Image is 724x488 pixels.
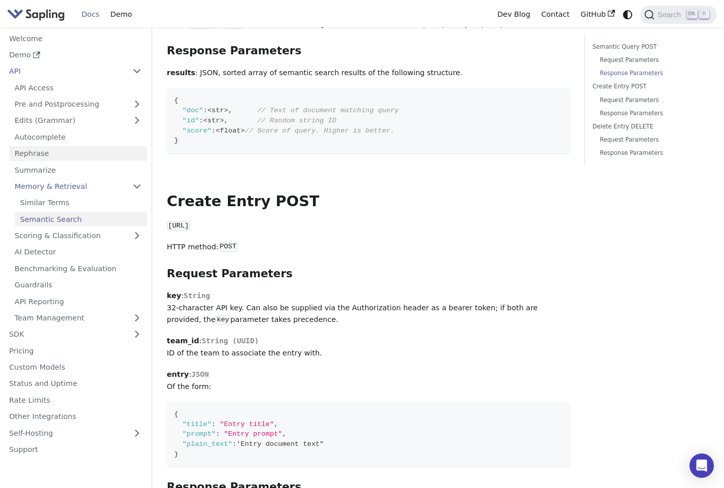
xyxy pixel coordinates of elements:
span: : [212,127,216,135]
a: Support [4,442,147,457]
a: Welcome [4,31,147,46]
span: String [184,291,210,300]
a: Dev Blog [492,7,535,22]
code: [URL] [167,221,190,231]
a: Edits (Grammar) [9,113,147,128]
a: Semantic Search [15,212,147,226]
span: <str> [203,117,224,124]
span: : [232,440,236,448]
a: Response Parameters [600,109,702,118]
span: "plain_text" [183,440,232,448]
a: Benchmarking & Evaluation [9,261,147,276]
span: // Score of query. Higher is better. [245,127,395,135]
span: , [224,117,228,124]
a: Docs [76,7,105,22]
a: Response Parameters [600,69,702,78]
a: Request Parameters [600,135,702,145]
p: : 32-character API key. Can also be supplied via the Authorization header as a bearer token; if b... [167,290,570,326]
a: Status and Uptime [4,376,147,391]
a: Scoring & Classification [9,229,147,243]
a: Semantic Query POST [593,42,706,52]
span: <float> [216,127,245,135]
a: API Reporting [9,294,147,309]
a: Other Integrations [4,409,147,424]
a: Pre and Postprocessing [9,97,147,112]
a: Delete Entry DELETE [593,122,706,132]
button: Search (Ctrl+K) [640,6,716,24]
a: Request Parameters [600,95,702,105]
strong: key [167,291,181,300]
a: Rate Limits [4,393,147,407]
span: JSON [191,370,209,378]
span: "Entry prompt" [224,430,283,438]
span: "prompt" [183,430,216,438]
a: API Access [9,80,147,95]
span: , [282,430,286,438]
a: Request Parameters [600,55,702,65]
span: "Entry title" [220,420,274,428]
a: Contact [536,7,575,22]
p: : Of the form: [167,369,570,393]
a: Similar Terms [15,196,147,210]
span: : [203,107,208,114]
a: Summarize [9,162,147,177]
button: Expand sidebar category 'SDK' [127,327,147,342]
img: Sapling.ai [7,7,65,22]
span: 'Entry document text" [236,440,324,448]
span: : [216,430,220,438]
a: SDK [4,327,127,342]
a: Pricing [4,343,147,358]
span: , [228,107,232,114]
kbd: K [699,10,709,19]
a: Self-Hosting [4,426,147,440]
h3: Request Parameters [167,267,570,281]
span: , [274,420,278,428]
a: Memory & Retrieval [9,179,147,194]
span: // Random string ID [257,117,336,124]
span: } [174,450,178,458]
strong: entry [167,370,189,378]
h3: Response Parameters [167,44,570,58]
button: Collapse sidebar category 'API' [127,64,147,79]
code: key [216,315,230,325]
a: Rephrase [9,146,147,161]
span: "title" [183,420,212,428]
span: <str> [208,107,228,114]
a: Response Parameters [600,148,702,158]
a: Guardrails [9,278,147,292]
span: "doc" [183,107,203,114]
strong: results [167,69,195,77]
a: Demo [4,48,147,62]
a: AI Detector [9,245,147,259]
a: Sapling.ai [7,7,68,22]
a: Autocomplete [9,129,147,144]
span: } [174,137,178,144]
p: : JSON, sorted array of semantic search results of the following structure. [167,67,570,79]
span: { [174,96,178,104]
strong: team_id [167,337,199,345]
a: API [4,64,127,79]
a: GitHub [575,7,620,22]
span: : [212,420,216,428]
span: "id" [183,117,199,124]
span: { [174,410,178,418]
p: : ID of the team to associate the entry with. [167,335,570,360]
code: POST [219,242,238,252]
span: Search [654,11,687,19]
span: String (UUID) [201,337,259,345]
a: Demo [105,7,137,22]
p: HTTP method: [167,241,570,253]
span: // Text of document matching query [257,107,399,114]
a: Create Entry POST [593,82,706,91]
a: Team Management [9,311,147,326]
span: "score" [183,127,212,135]
h2: Create Entry POST [167,192,570,211]
button: Switch between dark and light mode (currently system mode) [620,7,635,22]
a: Custom Models [4,360,147,375]
div: Open Intercom Messenger [689,453,714,478]
span: : [199,117,203,124]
